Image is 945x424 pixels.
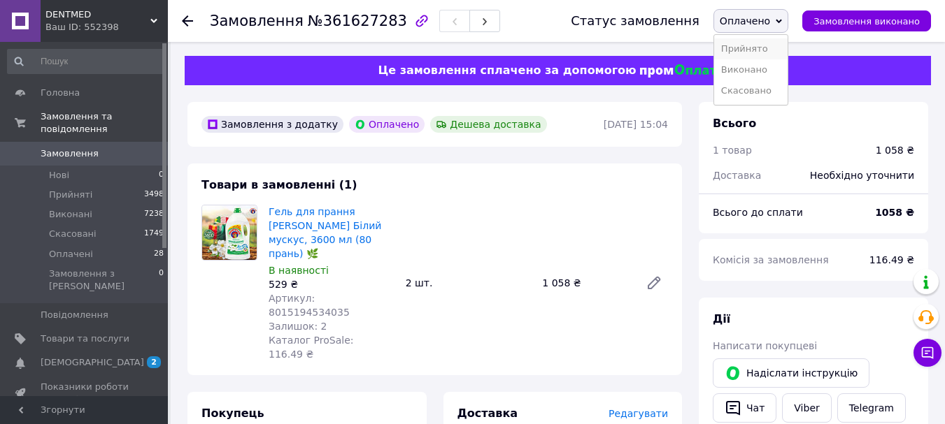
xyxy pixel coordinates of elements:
div: 529 ₴ [269,277,395,291]
span: Доставка [713,170,761,181]
span: Артикул: 8015194534035 [269,293,350,318]
span: В наявності [269,265,329,276]
li: Скасовано [714,80,788,101]
div: Оплачено [349,116,425,133]
div: 1 058 ₴ [876,143,914,157]
a: Telegram [837,393,906,423]
div: Ваш ID: 552398 [45,21,168,34]
span: 1749 [144,228,164,240]
a: Гель для прання [PERSON_NAME] Білий мускус, 3600 мл (80 прань) 🌿 [269,206,381,259]
span: 3498 [144,189,164,201]
div: Дешева доставка [430,116,546,133]
button: Чат [713,393,776,423]
div: Необхідно уточнити [802,160,923,191]
span: Прийняті [49,189,92,201]
span: Нові [49,169,69,182]
button: Чат з покупцем [914,339,942,367]
span: 1 товар [713,145,752,156]
span: Замовлення виконано [813,16,920,27]
li: Виконано [714,59,788,80]
div: Замовлення з додатку [201,116,343,133]
span: Замовлення та повідомлення [41,110,168,136]
span: 28 [154,248,164,261]
time: [DATE] 15:04 [604,119,668,130]
span: Головна [41,87,80,99]
span: Замовлення з [PERSON_NAME] [49,268,159,293]
img: evopay logo [640,64,724,78]
span: Каталог ProSale: 116.49 ₴ [269,335,353,360]
span: Комісія за замовлення [713,254,829,265]
span: 2 [147,356,161,368]
div: 1 058 ₴ [537,273,634,293]
span: №361627283 [308,13,407,29]
span: Всього [713,117,756,130]
span: Оплачені [49,248,93,261]
a: Viber [782,393,831,423]
span: Замовлення [41,147,99,160]
input: Пошук [7,49,165,74]
span: Замовлення [210,13,304,29]
span: Скасовані [49,228,97,240]
span: Повідомлення [41,309,108,321]
div: Повернутися назад [182,14,193,28]
img: Гель для прання Chante Clair Білий мускус, 3600 мл (80 прань) 🌿 [202,205,257,260]
li: Прийнято [714,38,788,59]
span: [DEMOGRAPHIC_DATA] [41,356,144,369]
span: Оплачено [720,15,770,27]
a: Редагувати [640,269,668,297]
div: Статус замовлення [571,14,699,28]
span: Виконані [49,208,92,221]
span: Це замовлення сплачено за допомогою [378,64,636,77]
span: Дії [713,312,730,326]
span: Товари в замовленні (1) [201,178,357,191]
span: 7238 [144,208,164,221]
b: 1058 ₴ [875,207,914,218]
span: 116.49 ₴ [869,254,914,265]
span: 0 [159,268,164,293]
span: Показники роботи компанії [41,381,129,406]
span: Доставка [457,407,518,420]
span: Редагувати [609,408,668,419]
span: Товари та послуги [41,332,129,345]
div: 2 шт. [400,273,537,293]
span: Всього до сплати [713,207,803,218]
span: Покупець [201,407,264,420]
span: Написати покупцеві [713,340,817,351]
button: Надіслати інструкцію [713,358,869,388]
span: Залишок: 2 [269,321,327,332]
button: Замовлення виконано [802,10,931,31]
span: DENTMED [45,8,150,21]
span: 0 [159,169,164,182]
